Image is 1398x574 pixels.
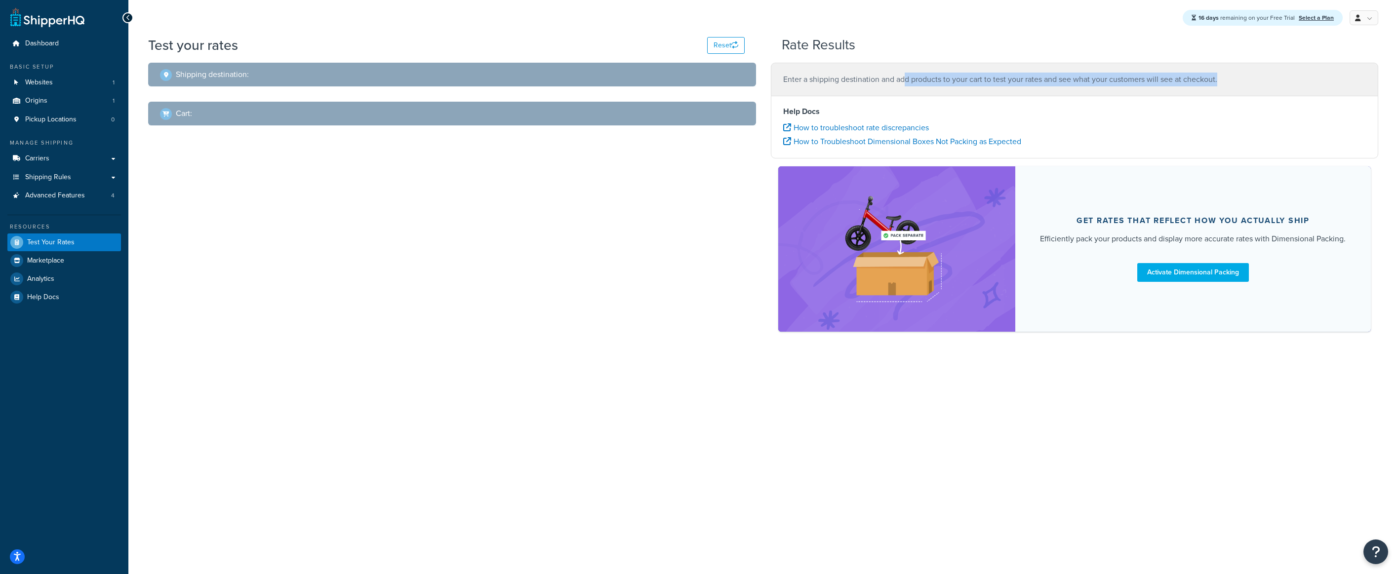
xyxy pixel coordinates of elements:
button: Reset [707,37,745,54]
div: Manage Shipping [7,139,121,147]
span: Analytics [27,275,54,283]
span: remaining on your Free Trial [1198,13,1296,22]
a: Help Docs [7,288,121,306]
a: Shipping Rules [7,168,121,187]
a: Analytics [7,270,121,288]
span: 1 [113,97,115,105]
li: Websites [7,74,121,92]
p: Enter a shipping destination and add products to your cart to test your rates and see what your c... [783,73,1366,86]
span: Pickup Locations [25,115,77,124]
span: 1 [113,78,115,87]
h1: Test your rates [148,36,238,55]
div: Resources [7,223,121,231]
a: Dashboard [7,35,121,53]
span: Marketplace [27,257,64,265]
a: Pickup Locations0 [7,111,121,129]
div: Get rates that reflect how you actually ship [1077,216,1310,226]
span: 0 [111,115,115,124]
span: Origins [25,97,47,105]
span: Dashboard [25,39,59,48]
a: Marketplace [7,252,121,269]
div: Efficiently pack your products and display more accurate rates with Dimensional Packing. [1040,233,1346,245]
span: Shipping Rules [25,173,71,182]
span: 4 [111,191,115,200]
h2: Cart : [176,109,192,118]
a: Select a Plan [1299,13,1334,22]
li: Origins [7,92,121,110]
span: Help Docs [27,293,59,302]
a: Origins1 [7,92,121,110]
a: Websites1 [7,74,121,92]
a: How to troubleshoot rate discrepancies [783,122,929,133]
li: Advanced Features [7,187,121,205]
span: Advanced Features [25,191,85,200]
li: Pickup Locations [7,111,121,129]
a: Test Your Rates [7,233,121,251]
h2: Rate Results [782,38,855,53]
h2: Shipping destination : [176,70,249,79]
a: Carriers [7,150,121,168]
a: Advanced Features4 [7,187,121,205]
strong: 16 days [1198,13,1219,22]
div: Basic Setup [7,63,121,71]
span: Test Your Rates [27,238,75,247]
h4: Help Docs [783,106,1366,117]
a: How to Troubleshoot Dimensional Boxes Not Packing as Expected [783,136,1021,147]
span: Websites [25,78,53,87]
a: Activate Dimensional Packing [1137,263,1249,282]
img: feature-image-dim-d40ad3071a2b3c8e08177464837368e35600d3c5e73b18a22c1e4bb210dc32ac.png [835,181,959,316]
span: Carriers [25,154,49,163]
button: Open Resource Center [1363,539,1388,564]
